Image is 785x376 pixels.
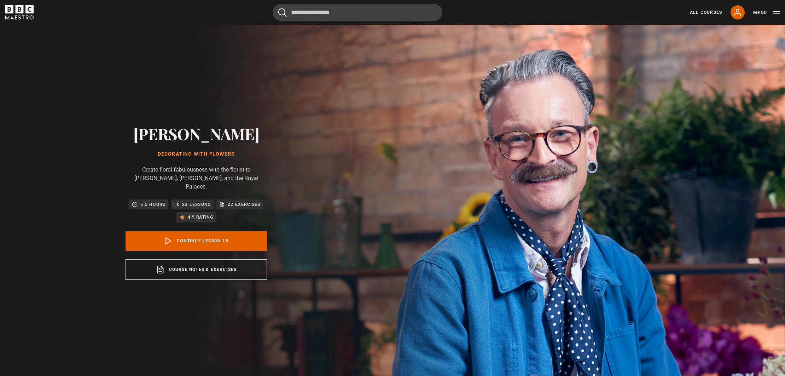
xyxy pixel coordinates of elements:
p: 22 exercises [228,201,260,208]
button: Submit the search query [278,8,287,17]
a: All Courses [690,9,722,16]
p: 23 lessons [182,201,211,208]
a: Course notes & exercises [126,259,267,280]
input: Search [273,4,442,21]
a: Continue lesson 15 [126,231,267,251]
p: 5.5 hours [140,201,165,208]
button: Toggle navigation [753,9,780,16]
svg: BBC Maestro [5,5,34,19]
h2: [PERSON_NAME] [126,125,267,143]
h1: Decorating With Flowers [126,151,267,157]
p: Create floral fabulousness with the florist to [PERSON_NAME], [PERSON_NAME], and the Royal Palaces. [126,166,267,191]
p: 4.9 rating [188,214,214,221]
